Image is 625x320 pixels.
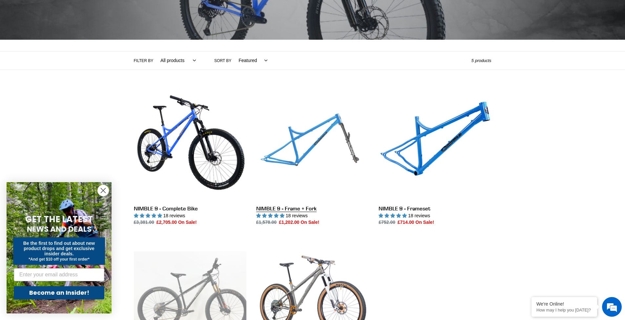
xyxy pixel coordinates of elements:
label: Sort by [214,58,231,64]
input: Enter your email address [14,268,104,281]
label: Filter by [134,58,154,64]
span: *And get $10 off your first order* [29,257,89,262]
span: 5 products [471,58,491,63]
button: Close dialog [97,185,109,196]
button: Become an Insider! [14,286,104,299]
span: NEWS AND DEALS [27,224,92,234]
span: Be the first to find out about new product drops and get exclusive insider deals. [23,241,95,256]
div: We're Online! [536,301,592,307]
span: GET THE LATEST [25,213,93,225]
p: How may I help you today? [536,308,592,312]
